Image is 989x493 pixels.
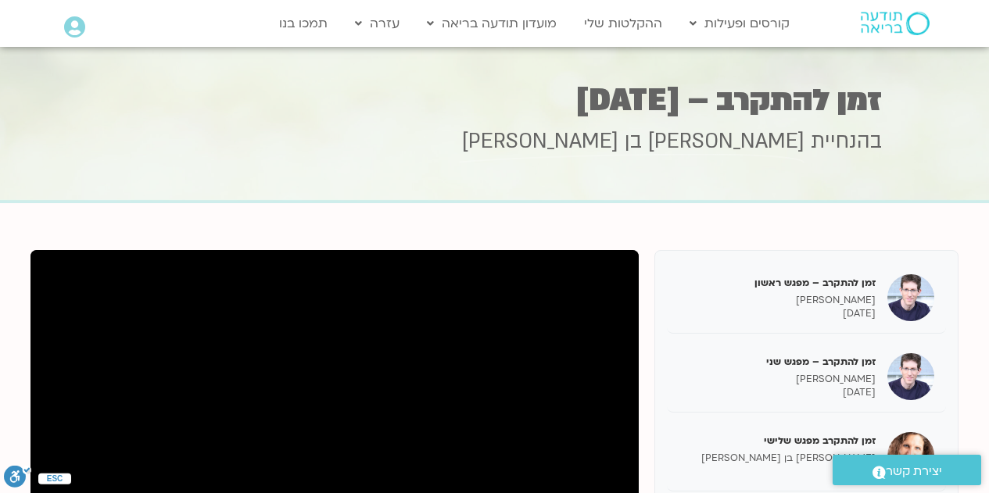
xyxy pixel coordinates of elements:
img: זמן להתקרב – מפגש שני [887,353,934,400]
p: [DATE] [679,307,876,320]
img: זמן להתקרב מפגש שלישי [887,432,934,479]
h5: זמן להתקרב – מפגש ראשון [679,276,876,290]
p: [DATE] [679,386,876,399]
p: [PERSON_NAME] [679,294,876,307]
a: תמכו בנו [271,9,335,38]
img: תודעה בריאה [861,12,930,35]
p: [DATE] [679,465,876,478]
a: יצירת קשר [833,455,981,485]
p: [PERSON_NAME] בן [PERSON_NAME] [679,452,876,465]
a: עזרה [347,9,407,38]
h1: זמן להתקרב – [DATE] [108,85,882,116]
img: זמן להתקרב – מפגש ראשון [887,274,934,321]
a: ההקלטות שלי [576,9,670,38]
h5: זמן להתקרב – מפגש שני [679,355,876,369]
a: מועדון תודעה בריאה [419,9,564,38]
h5: זמן להתקרב מפגש שלישי [679,434,876,448]
span: בהנחיית [811,127,882,155]
p: [PERSON_NAME] [679,373,876,386]
span: יצירת קשר [886,461,942,482]
a: קורסים ופעילות [682,9,797,38]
